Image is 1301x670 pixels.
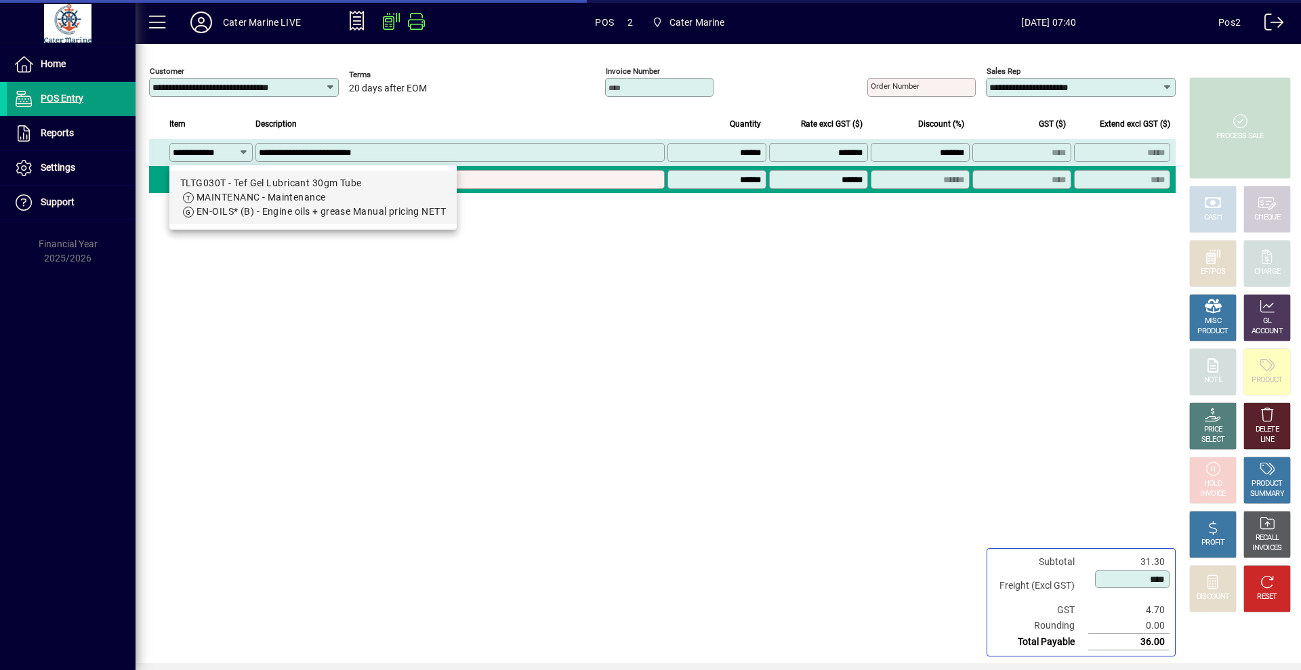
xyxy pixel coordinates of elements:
span: Terms [349,70,430,79]
td: 0.00 [1088,618,1170,634]
span: Home [41,58,66,69]
div: PROFIT [1201,538,1224,548]
span: Settings [41,162,75,173]
td: 31.30 [1088,554,1170,570]
span: POS Entry [41,93,83,104]
span: Cater Marine [669,12,725,33]
div: RECALL [1256,533,1279,543]
span: Discount (%) [918,117,964,131]
td: Total Payable [993,634,1088,650]
div: CHEQUE [1254,213,1280,223]
div: ACCOUNT [1252,327,1283,337]
span: Rate excl GST ($) [801,117,863,131]
div: INVOICES [1252,543,1281,553]
div: GL [1263,316,1272,327]
a: Home [7,47,136,81]
div: Pos2 [1218,12,1241,33]
div: INVOICE [1200,489,1225,499]
div: SUMMARY [1250,489,1284,499]
td: Freight (Excl GST) [993,570,1088,602]
div: TLTG030T - Tef Gel Lubricant 30gm Tube [180,176,446,190]
div: EFTPOS [1201,267,1226,277]
mat-label: Sales rep [987,66,1020,76]
span: Extend excl GST ($) [1100,117,1170,131]
div: PRODUCT [1197,327,1228,337]
span: Item [169,117,186,131]
a: Logout [1254,3,1284,47]
div: RESET [1257,592,1277,602]
span: Quantity [730,117,761,131]
td: GST [993,602,1088,618]
div: PRODUCT [1252,479,1282,489]
div: SELECT [1201,435,1225,445]
div: HOLD [1204,479,1222,489]
span: 20 days after EOM [349,83,427,94]
span: EN-OILS* (B) - Engine oils + grease Manual pricing NETT [197,206,446,217]
div: Cater Marine LIVE [223,12,301,33]
div: CHARGE [1254,267,1281,277]
span: [DATE] 07:40 [880,12,1219,33]
mat-label: Order number [871,81,920,91]
span: 2 [627,12,633,33]
div: DELETE [1256,425,1279,435]
td: Subtotal [993,554,1088,570]
span: POS [595,12,614,33]
mat-option: TLTG030T - Tef Gel Lubricant 30gm Tube [169,171,457,224]
a: Settings [7,151,136,185]
div: PRICE [1204,425,1222,435]
span: Cater Marine [646,10,730,35]
span: Reports [41,127,74,138]
div: PROCESS SALE [1216,131,1264,142]
td: 36.00 [1088,634,1170,650]
mat-label: Invoice number [606,66,660,76]
td: Rounding [993,618,1088,634]
span: Support [41,196,75,207]
div: LINE [1260,435,1274,445]
mat-label: Customer [150,66,184,76]
div: CASH [1204,213,1222,223]
span: MAINTENANC - Maintenance [197,192,326,203]
button: Profile [180,10,223,35]
div: MISC [1205,316,1221,327]
span: GST ($) [1039,117,1066,131]
a: Support [7,186,136,219]
a: Reports [7,117,136,150]
td: 4.70 [1088,602,1170,618]
div: PRODUCT [1252,375,1282,385]
div: DISCOUNT [1197,592,1229,602]
div: NOTE [1204,375,1222,385]
span: Description [255,117,297,131]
